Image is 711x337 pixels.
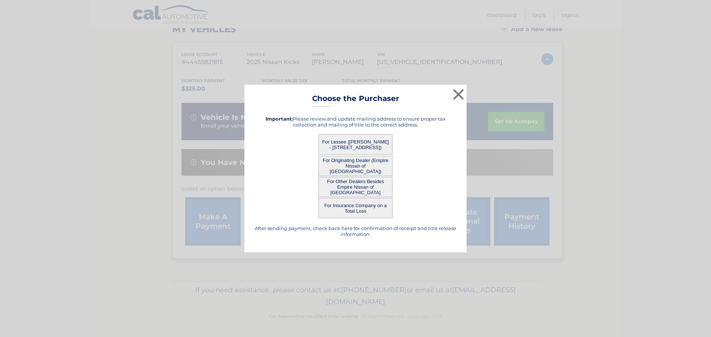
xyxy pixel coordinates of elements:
h5: After sending payment, check back here for confirmation of receipt and title release information. [254,225,457,237]
button: For Insurance Company on a Total Loss [318,198,393,218]
button: For Originating Dealer (Empire Nissan of [GEOGRAPHIC_DATA]) [318,156,393,176]
strong: Important: [266,116,293,122]
button: For Lessee ([PERSON_NAME] - [STREET_ADDRESS]) [318,134,393,155]
h3: Choose the Purchaser [312,94,399,107]
h5: Please review and update mailing address to ensure proper tax collection and mailing of title to ... [254,116,457,128]
button: For Other Dealers Besides Empire Nissan of [GEOGRAPHIC_DATA] [318,177,393,197]
button: × [451,87,466,102]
